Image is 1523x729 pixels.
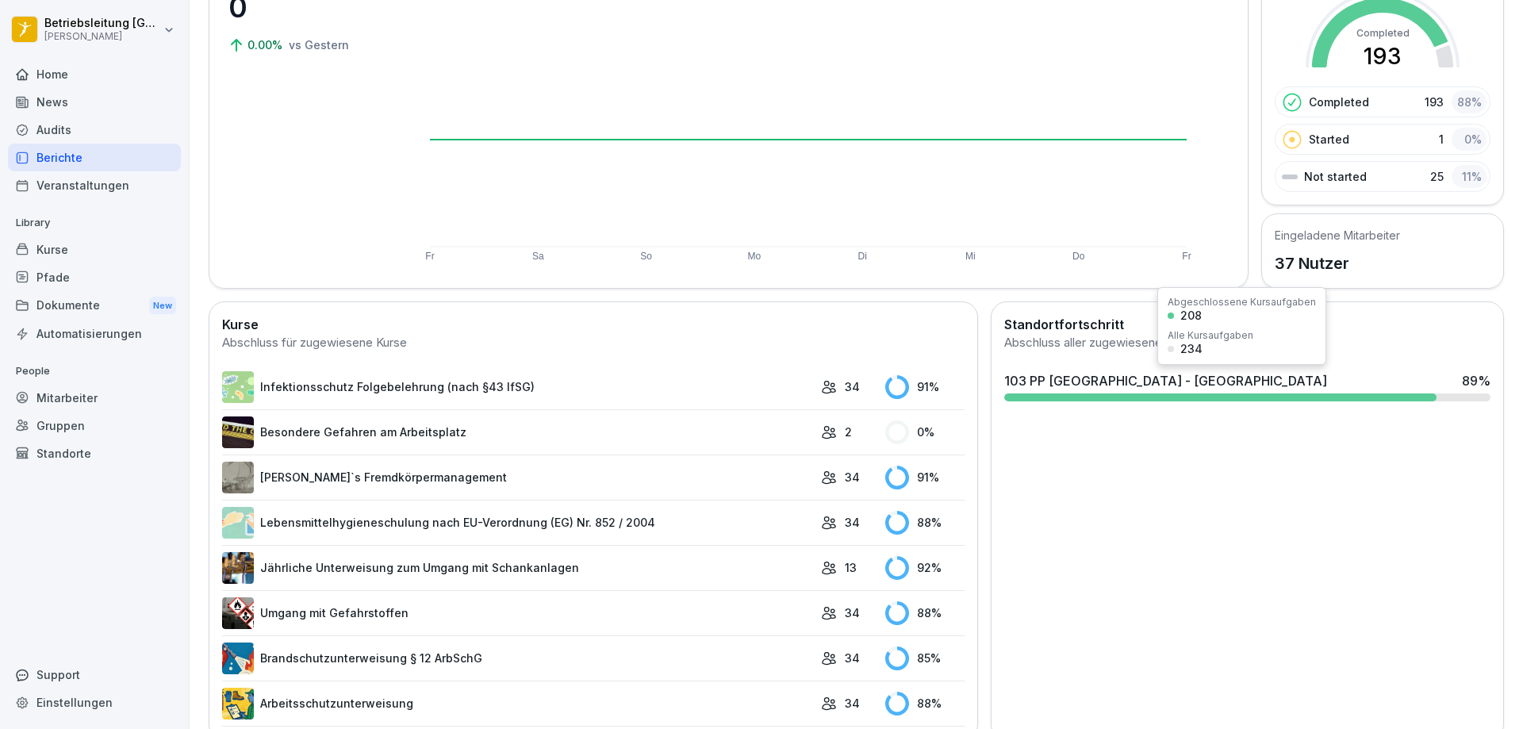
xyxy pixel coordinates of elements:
[845,424,852,440] p: 2
[998,365,1497,408] a: 103 PP [GEOGRAPHIC_DATA] - [GEOGRAPHIC_DATA]89%
[1304,168,1367,185] p: Not started
[748,251,761,262] text: Mo
[845,695,860,712] p: 34
[44,31,160,42] p: [PERSON_NAME]
[8,60,181,88] a: Home
[1180,310,1202,321] div: 208
[1439,131,1444,148] p: 1
[222,552,813,584] a: Jährliche Unterweisung zum Umgang mit Schankanlagen
[1275,251,1400,275] p: 37 Nutzer
[1425,94,1444,110] p: 193
[222,371,254,403] img: tgff07aey9ahi6f4hltuk21p.png
[222,371,813,403] a: Infektionsschutz Folgebelehrung (nach §43 IfSG)
[247,36,286,53] p: 0.00%
[965,251,976,262] text: Mi
[222,416,813,448] a: Besondere Gefahren am Arbeitsplatz
[222,507,813,539] a: Lebensmittelhygieneschulung nach EU-Verordnung (EG) Nr. 852 / 2004
[8,320,181,347] a: Automatisierungen
[8,384,181,412] a: Mitarbeiter
[1430,168,1444,185] p: 25
[222,416,254,448] img: zq4t51x0wy87l3xh8s87q7rq.png
[845,604,860,621] p: 34
[222,688,254,719] img: bgsrfyvhdm6180ponve2jajk.png
[640,251,652,262] text: So
[8,359,181,384] p: People
[845,469,860,485] p: 34
[1452,90,1487,113] div: 88 %
[222,643,813,674] a: Brandschutzunterweisung § 12 ArbSchG
[885,466,965,489] div: 91 %
[8,210,181,236] p: Library
[222,597,254,629] img: ro33qf0i8ndaw7nkfv0stvse.png
[1452,165,1487,188] div: 11 %
[1004,315,1490,334] h2: Standortfortschritt
[222,643,254,674] img: b0iy7e1gfawqjs4nezxuanzk.png
[8,291,181,320] a: DokumenteNew
[8,412,181,439] a: Gruppen
[8,88,181,116] a: News
[8,236,181,263] a: Kurse
[8,439,181,467] a: Standorte
[845,650,860,666] p: 34
[885,511,965,535] div: 88 %
[8,144,181,171] a: Berichte
[885,647,965,670] div: 85 %
[222,507,254,539] img: gxsnf7ygjsfsmxd96jxi4ufn.png
[1004,371,1327,390] div: 103 PP [GEOGRAPHIC_DATA] - [GEOGRAPHIC_DATA]
[44,17,160,30] p: Betriebsleitung [GEOGRAPHIC_DATA]
[1004,334,1490,352] div: Abschluss aller zugewiesenen Kurse pro Standort
[425,251,434,262] text: Fr
[222,462,254,493] img: ltafy9a5l7o16y10mkzj65ij.png
[845,514,860,531] p: 34
[885,601,965,625] div: 88 %
[222,315,965,334] h2: Kurse
[222,462,813,493] a: [PERSON_NAME]`s Fremdkörpermanagement
[1072,251,1085,262] text: Do
[8,689,181,716] a: Einstellungen
[1168,297,1316,307] div: Abgeschlossene Kursaufgaben
[222,552,254,584] img: etou62n52bjq4b8bjpe35whp.png
[857,251,866,262] text: Di
[222,334,965,352] div: Abschluss für zugewiesene Kurse
[1309,131,1349,148] p: Started
[1168,331,1253,340] div: Alle Kursaufgaben
[149,297,176,315] div: New
[885,692,965,716] div: 88 %
[885,556,965,580] div: 92 %
[1452,128,1487,151] div: 0 %
[222,688,813,719] a: Arbeitsschutzunterweisung
[845,378,860,395] p: 34
[8,116,181,144] a: Audits
[1462,371,1490,390] div: 89 %
[8,263,181,291] a: Pfade
[1180,343,1203,355] div: 234
[532,251,544,262] text: Sa
[8,291,181,320] div: Dokumente
[222,597,813,629] a: Umgang mit Gefahrstoffen
[1275,227,1400,244] h5: Eingeladene Mitarbeiter
[885,420,965,444] div: 0 %
[885,375,965,399] div: 91 %
[8,661,181,689] div: Support
[8,171,181,199] a: Veranstaltungen
[845,559,857,576] p: 13
[1309,94,1369,110] p: Completed
[289,36,349,53] p: vs Gestern
[1182,251,1191,262] text: Fr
